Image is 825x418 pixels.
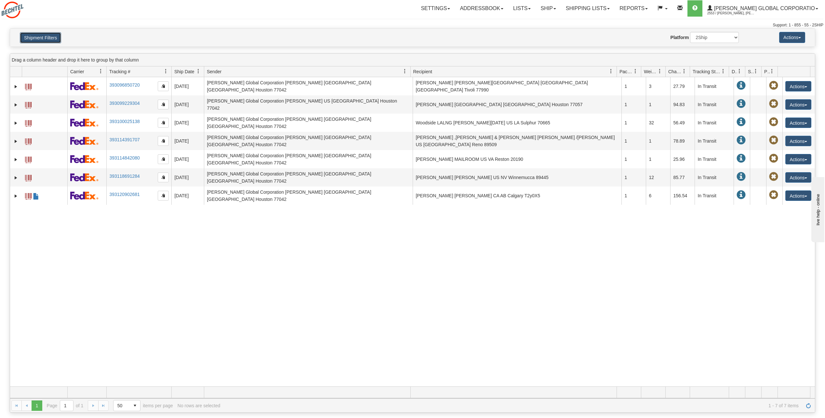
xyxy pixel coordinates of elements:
a: [PERSON_NAME] Global Corporatio 2553 / [PERSON_NAME], [PERSON_NAME] [702,0,823,17]
a: Commercial Invoice [33,190,39,201]
span: Tracking # [109,68,130,75]
td: In Transit [695,132,734,150]
td: [PERSON_NAME] Global Corporation [PERSON_NAME] [GEOGRAPHIC_DATA] [GEOGRAPHIC_DATA] Houston 77042 [204,168,413,187]
td: [PERSON_NAME] [PERSON_NAME] CA AB Calgary T2y0X5 [413,187,621,205]
span: items per page [113,400,173,411]
td: 1 [646,132,670,150]
td: 1 [621,95,646,114]
a: Refresh [803,400,814,411]
td: 12 [646,168,670,187]
span: Page sizes drop down [113,400,140,411]
td: [PERSON_NAME] [PERSON_NAME] US NV Winnemucca 89445 [413,168,621,187]
td: [PERSON_NAME] [PERSON_NAME][GEOGRAPHIC_DATA] [GEOGRAPHIC_DATA] [GEOGRAPHIC_DATA] Tivoli 77990 [413,77,621,95]
td: 1 [621,132,646,150]
span: 1 - 7 of 7 items [225,403,799,408]
td: 1 [621,187,646,205]
a: 393096850720 [109,82,140,88]
td: In Transit [695,150,734,168]
span: 50 [117,402,126,409]
a: 393118691284 [109,174,140,179]
span: In Transit [737,118,746,127]
button: Copy to clipboard [158,81,169,91]
span: Pickup Not Assigned [769,190,778,200]
a: 393099229304 [109,101,140,106]
a: Label [25,99,32,109]
button: Actions [785,99,811,110]
button: Copy to clipboard [158,136,169,146]
button: Actions [785,81,811,91]
div: Support: 1 - 855 - 55 - 2SHIP [2,22,823,28]
button: Copy to clipboard [158,173,169,182]
td: [DATE] [171,114,204,132]
span: In Transit [737,172,746,181]
button: Copy to clipboard [158,118,169,128]
span: Pickup Not Assigned [769,118,778,127]
span: [PERSON_NAME] Global Corporatio [712,6,815,11]
td: In Transit [695,77,734,95]
a: Addressbook [455,0,508,17]
a: Tracking Status filter column settings [718,66,729,77]
img: 2 - FedEx Express® [70,155,99,163]
span: Pickup Not Assigned [769,154,778,163]
span: Ship Date [174,68,194,75]
span: Pickup Not Assigned [769,172,778,181]
td: 27.79 [670,77,695,95]
a: Charge filter column settings [679,66,690,77]
a: Label [25,154,32,164]
a: Packages filter column settings [630,66,641,77]
td: [DATE] [171,150,204,168]
span: Page of 1 [47,400,84,411]
td: [DATE] [171,95,204,114]
a: Sender filter column settings [399,66,410,77]
img: 2 - FedEx Express® [70,118,99,127]
a: 393100025138 [109,119,140,124]
a: 393120902681 [109,192,140,197]
button: Shipment Filters [20,32,61,43]
a: 393114842080 [109,155,140,160]
td: 156.54 [670,187,695,205]
td: 1 [621,77,646,95]
span: In Transit [737,136,746,145]
td: 1 [646,95,670,114]
a: Ship Date filter column settings [193,66,204,77]
a: Expand [13,102,19,108]
a: Reports [615,0,653,17]
a: Pickup Status filter column settings [766,66,778,77]
td: [PERSON_NAME] [GEOGRAPHIC_DATA] [GEOGRAPHIC_DATA] Houston 77057 [413,95,621,114]
div: grid grouping header [10,54,815,66]
span: Pickup Not Assigned [769,99,778,108]
a: Label [25,135,32,146]
td: [PERSON_NAME] Global Corporation [PERSON_NAME] [GEOGRAPHIC_DATA] [GEOGRAPHIC_DATA] Houston 77042 [204,187,413,205]
a: Expand [13,156,19,163]
span: In Transit [737,99,746,108]
td: 3 [646,77,670,95]
span: Packages [619,68,633,75]
span: Weight [644,68,658,75]
td: 85.77 [670,168,695,187]
a: Delivery Status filter column settings [734,66,745,77]
td: [PERSON_NAME] Global Corporation [PERSON_NAME] [GEOGRAPHIC_DATA] [GEOGRAPHIC_DATA] Houston 77042 [204,132,413,150]
td: 94.83 [670,95,695,114]
td: [DATE] [171,168,204,187]
button: Copy to clipboard [158,191,169,201]
div: No rows are selected [178,403,220,408]
td: In Transit [695,114,734,132]
span: Shipment Issues [748,68,753,75]
a: Carrier filter column settings [95,66,106,77]
span: Pickup Not Assigned [769,136,778,145]
td: 1 [621,168,646,187]
td: 6 [646,187,670,205]
td: [PERSON_NAME] Global Corporation [PERSON_NAME] US [GEOGRAPHIC_DATA] Houston 77042 [204,95,413,114]
span: Charge [668,68,682,75]
span: 2553 / [PERSON_NAME], [PERSON_NAME] [707,10,756,17]
td: 32 [646,114,670,132]
span: select [130,400,140,411]
img: 2 - FedEx Express® [70,100,99,108]
span: Page 1 [32,400,42,411]
td: [DATE] [171,187,204,205]
button: Actions [785,136,811,146]
td: 1 [621,114,646,132]
td: 25.96 [670,150,695,168]
img: 2 - FedEx Express® [70,191,99,200]
button: Copy to clipboard [158,100,169,109]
